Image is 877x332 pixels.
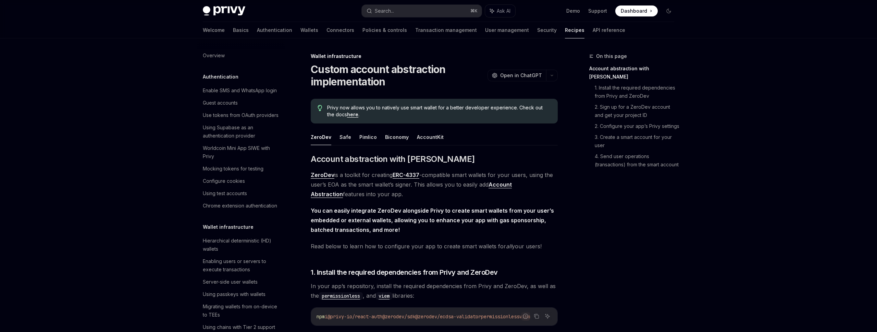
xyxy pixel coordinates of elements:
div: Chrome extension authentication [203,202,277,210]
a: Worldcoin Mini App SIWE with Privy [197,142,285,163]
a: Configure cookies [197,175,285,187]
button: Pimlico [359,129,377,145]
a: Account abstraction with [PERSON_NAME] [589,63,680,82]
div: Server-side user wallets [203,278,258,286]
span: i [325,313,328,320]
strong: You can easily integrate ZeroDev alongside Privy to create smart wallets from your user’s embedde... [311,207,554,233]
code: permissionless [319,292,363,300]
a: 3. Create a smart account for your user [595,132,680,151]
span: Ask AI [497,8,510,14]
span: @zerodev/sdk [382,313,415,320]
div: Enabling users or servers to execute transactions [203,257,281,274]
a: Policies & controls [362,22,407,38]
div: Overview [203,51,225,60]
span: Read below to learn how to configure your app to create smart wallets for your users! [311,241,558,251]
a: Basics [233,22,249,38]
a: API reference [593,22,625,38]
span: viem [519,313,530,320]
div: Using chains with Tier 2 support [203,323,275,331]
a: Dashboard [615,5,658,16]
a: here [347,111,358,118]
button: Open in ChatGPT [487,70,546,81]
span: Account abstraction with [PERSON_NAME] [311,154,474,165]
h1: Custom account abstraction implementation [311,63,485,88]
a: User management [485,22,529,38]
button: Safe [339,129,351,145]
button: Report incorrect code [521,312,530,321]
a: viem [376,292,392,299]
a: Authentication [257,22,292,38]
span: Privy now allows you to natively use smart wallet for a better developer experience. Check out th... [327,104,551,118]
svg: Tip [318,105,322,111]
a: Welcome [203,22,225,38]
button: Copy the contents from the code block [532,312,541,321]
a: 2. Configure your app’s Privy settings [595,121,680,132]
button: ZeroDev [311,129,331,145]
button: Toggle dark mode [663,5,674,16]
div: Enable SMS and WhatsApp login [203,86,277,95]
h5: Wallet infrastructure [203,223,254,231]
a: Chrome extension authentication [197,200,285,212]
div: Wallet infrastructure [311,53,558,60]
span: On this page [596,52,627,60]
a: Support [588,8,607,14]
span: permissionless [481,313,519,320]
div: Use tokens from OAuth providers [203,111,279,119]
h5: Authentication [203,73,238,81]
a: Using Supabase as an authentication provider [197,121,285,142]
a: ZeroDev [311,171,334,179]
span: In your app’s repository, install the required dependencies from Privy and ZeroDev, as well as th... [311,281,558,300]
a: Using passkeys with wallets [197,288,285,300]
em: all [506,243,512,250]
a: Wallets [300,22,318,38]
button: AccountKit [417,129,444,145]
a: Enabling users or servers to execute transactions [197,255,285,276]
div: Hierarchical deterministic (HD) wallets [203,237,281,253]
a: Recipes [565,22,584,38]
div: Using passkeys with wallets [203,290,265,298]
a: Enable SMS and WhatsApp login [197,84,285,97]
div: Using Supabase as an authentication provider [203,123,281,140]
a: Use tokens from OAuth providers [197,109,285,121]
a: Server-side user wallets [197,276,285,288]
div: Guest accounts [203,99,238,107]
img: dark logo [203,6,245,16]
div: Migrating wallets from on-device to TEEs [203,303,281,319]
a: Overview [197,49,285,62]
a: Mocking tokens for testing [197,163,285,175]
span: @privy-io/react-auth [328,313,382,320]
span: is a toolkit for creating -compatible smart wallets for your users, using the user’s EOA as the s... [311,170,558,199]
div: Search... [375,7,394,15]
a: Demo [566,8,580,14]
button: Biconomy [385,129,409,145]
a: Transaction management [415,22,477,38]
a: ERC-4337 [393,171,419,179]
button: Ask AI [543,312,552,321]
div: Worldcoin Mini App SIWE with Privy [203,144,281,161]
a: Security [537,22,557,38]
button: Ask AI [485,5,515,17]
div: Configure cookies [203,177,245,185]
span: ⌘ K [470,8,478,14]
a: 1. Install the required dependencies from Privy and ZeroDev [595,82,680,102]
a: permissionless [319,292,363,299]
code: viem [376,292,392,300]
a: Guest accounts [197,97,285,109]
button: Search...⌘K [362,5,482,17]
span: @zerodev/ecdsa-validator [415,313,481,320]
span: Dashboard [621,8,647,14]
div: Using test accounts [203,189,247,198]
a: Using test accounts [197,187,285,200]
a: 2. Sign up for a ZeroDev account and get your project ID [595,102,680,121]
a: 4. Send user operations (transactions) from the smart account [595,151,680,170]
a: Connectors [326,22,354,38]
a: Hierarchical deterministic (HD) wallets [197,235,285,255]
a: Migrating wallets from on-device to TEEs [197,300,285,321]
div: Mocking tokens for testing [203,165,263,173]
span: 1. Install the required dependencies from Privy and ZeroDev [311,268,498,277]
span: Open in ChatGPT [500,72,542,79]
span: npm [317,313,325,320]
